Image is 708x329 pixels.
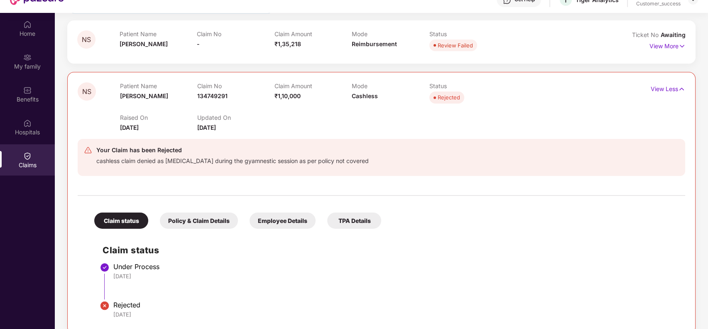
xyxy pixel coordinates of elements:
img: svg+xml;base64,PHN2ZyBpZD0iU3RlcC1Eb25lLTMyeDMyIiB4bWxucz0iaHR0cDovL3d3dy53My5vcmcvMjAwMC9zdmciIH... [100,262,110,272]
div: Claim status [94,213,148,229]
p: Claim Amount [274,30,352,37]
span: ₹1,35,218 [274,40,301,47]
div: Employee Details [250,213,316,229]
img: svg+xml;base64,PHN2ZyBpZD0iQmVuZWZpdHMiIHhtbG5zPSJodHRwOi8vd3d3LnczLm9yZy8yMDAwL3N2ZyIgd2lkdGg9Ij... [23,86,32,94]
img: svg+xml;base64,PHN2ZyBpZD0iU3RlcC1Eb25lLTIweDIwIiB4bWxucz0iaHR0cDovL3d3dy53My5vcmcvMjAwMC9zdmciIH... [100,301,110,311]
img: svg+xml;base64,PHN2ZyB4bWxucz0iaHR0cDovL3d3dy53My5vcmcvMjAwMC9zdmciIHdpZHRoPSIyNCIgaGVpZ2h0PSIyNC... [84,146,92,154]
p: Updated On [197,114,274,121]
img: svg+xml;base64,PHN2ZyBpZD0iQ2xhaW0iIHhtbG5zPSJodHRwOi8vd3d3LnczLm9yZy8yMDAwL3N2ZyIgd2lkdGg9IjIwIi... [23,152,32,160]
span: Awaiting [661,31,686,38]
div: Rejected [438,93,460,101]
span: [DATE] [120,124,139,131]
p: Status [429,82,507,89]
span: Cashless [352,92,378,99]
span: [PERSON_NAME] [120,92,168,99]
div: [DATE] [113,311,677,318]
span: Reimbursement [352,40,397,47]
img: svg+xml;base64,PHN2ZyB4bWxucz0iaHR0cDovL3d3dy53My5vcmcvMjAwMC9zdmciIHdpZHRoPSIxNyIgaGVpZ2h0PSIxNy... [678,84,685,94]
p: Patient Name [120,82,197,89]
p: Claim No [197,30,274,37]
p: View Less [651,82,685,94]
span: NS [82,88,91,95]
p: Status [429,30,507,37]
div: Review Failed [438,41,473,49]
p: Mode [352,30,429,37]
p: Claim Amount [274,82,352,89]
p: View More [649,40,686,51]
div: cashless claim denied as [MEDICAL_DATA] during the gyamnestic session as per policy not covered [96,155,369,165]
span: Ticket No [632,31,661,38]
p: Mode [352,82,429,89]
img: svg+xml;base64,PHN2ZyB3aWR0aD0iMjAiIGhlaWdodD0iMjAiIHZpZXdCb3g9IjAgMCAyMCAyMCIgZmlsbD0ibm9uZSIgeG... [23,53,32,62]
img: svg+xml;base64,PHN2ZyBpZD0iSG9tZSIgeG1sbnM9Imh0dHA6Ly93d3cudzMub3JnLzIwMDAvc3ZnIiB3aWR0aD0iMjAiIG... [23,20,32,29]
p: Claim No [197,82,274,89]
div: Rejected [113,301,677,309]
h2: Claim status [103,243,677,257]
span: 134749291 [197,92,228,99]
span: ₹1,10,000 [274,92,301,99]
img: svg+xml;base64,PHN2ZyBpZD0iSG9zcGl0YWxzIiB4bWxucz0iaHR0cDovL3d3dy53My5vcmcvMjAwMC9zdmciIHdpZHRoPS... [23,119,32,127]
span: [PERSON_NAME] [120,40,168,47]
div: [DATE] [113,272,677,280]
img: svg+xml;base64,PHN2ZyB4bWxucz0iaHR0cDovL3d3dy53My5vcmcvMjAwMC9zdmciIHdpZHRoPSIxNyIgaGVpZ2h0PSIxNy... [679,42,686,51]
div: Under Process [113,262,677,271]
div: Your Claim has been Rejected [96,145,369,155]
span: NS [82,36,91,43]
div: Customer_success [636,0,681,7]
span: - [197,40,200,47]
div: TPA Details [327,213,381,229]
p: Raised On [120,114,197,121]
div: Policy & Claim Details [160,213,238,229]
p: Patient Name [120,30,197,37]
span: [DATE] [197,124,216,131]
